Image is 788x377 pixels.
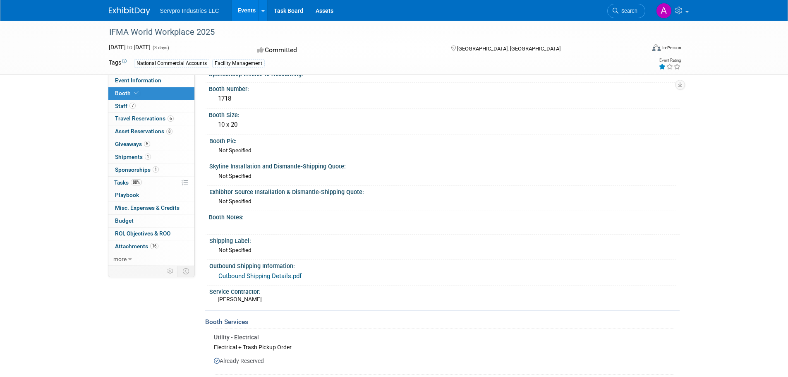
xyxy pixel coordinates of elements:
[131,179,142,185] span: 88%
[115,217,134,224] span: Budget
[109,44,151,50] span: [DATE] [DATE]
[166,128,172,134] span: 8
[108,74,194,87] a: Event Information
[218,246,673,254] div: Not Specified
[215,118,673,131] div: 10 x 20
[115,230,170,237] span: ROI, Objectives & ROO
[114,179,142,186] span: Tasks
[659,58,681,62] div: Event Rating
[115,192,139,198] span: Playbook
[115,77,161,84] span: Event Information
[656,3,672,19] img: Alissa Hogaboam
[113,256,127,262] span: more
[218,272,302,280] a: Outbound Shipping Details.pdf
[115,154,151,160] span: Shipments
[115,166,159,173] span: Sponsorships
[108,189,194,202] a: Playbook
[108,215,194,227] a: Budget
[108,253,194,266] a: more
[209,286,676,296] div: Service Contractor:
[108,100,194,113] a: Staff7
[106,25,633,40] div: IFMA World Workplace 2025
[108,228,194,240] a: ROI, Objectives & ROO
[209,109,680,119] div: Booth Size:
[214,341,673,353] div: Electrical + Trash Pickup Order
[115,243,158,250] span: Attachments
[212,59,265,68] div: Facility Management
[108,151,194,163] a: Shipments1
[115,128,172,134] span: Asset Reservations
[218,146,673,154] div: Not Specified
[134,91,139,95] i: Booth reservation complete
[652,44,661,51] img: Format-Inperson.png
[215,92,673,105] div: 1718
[115,90,140,96] span: Booth
[218,296,262,303] span: [PERSON_NAME]
[160,7,219,14] span: Servpro Industries LLC
[177,266,194,276] td: Toggle Event Tabs
[134,59,209,68] div: National Commercial Accounts
[209,186,676,196] div: Exhibitor Source Installation & Dismantle-Shipping Quote:
[108,125,194,138] a: Asset Reservations8
[145,154,151,160] span: 1
[108,113,194,125] a: Travel Reservations6
[144,141,150,147] span: 5
[115,115,174,122] span: Travel Reservations
[618,8,637,14] span: Search
[214,333,673,341] div: Utility - Electrical
[115,204,180,211] span: Misc. Expenses & Credits
[214,353,673,372] div: Already Reserved
[108,164,194,176] a: Sponsorships1
[607,4,645,18] a: Search
[209,83,680,93] div: Booth Number:
[255,43,438,58] div: Committed
[115,141,150,147] span: Giveaways
[129,103,136,109] span: 7
[115,103,136,109] span: Staff
[109,58,127,68] td: Tags
[108,240,194,253] a: Attachments16
[209,235,676,245] div: Shipping Label:
[109,7,150,15] img: ExhibitDay
[153,166,159,173] span: 1
[108,202,194,214] a: Misc. Expenses & Credits
[108,87,194,100] a: Booth
[209,211,680,221] div: Booth Notes:
[218,197,673,205] div: Not Specified
[168,115,174,122] span: 6
[209,135,676,145] div: Booth Pic:
[108,177,194,189] a: Tasks88%
[205,317,680,327] div: Booth Services
[163,266,178,276] td: Personalize Event Tab Strip
[126,44,134,50] span: to
[152,45,169,50] span: (3 days)
[596,43,682,55] div: Event Format
[662,45,681,51] div: In-Person
[218,172,673,180] div: Not Specified
[457,46,560,52] span: [GEOGRAPHIC_DATA], [GEOGRAPHIC_DATA]
[108,138,194,151] a: Giveaways5
[150,243,158,249] span: 16
[209,160,676,170] div: Skyline Installation and Dismantle-Shipping Quote:
[209,260,676,270] div: Outbound Shipping Information:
